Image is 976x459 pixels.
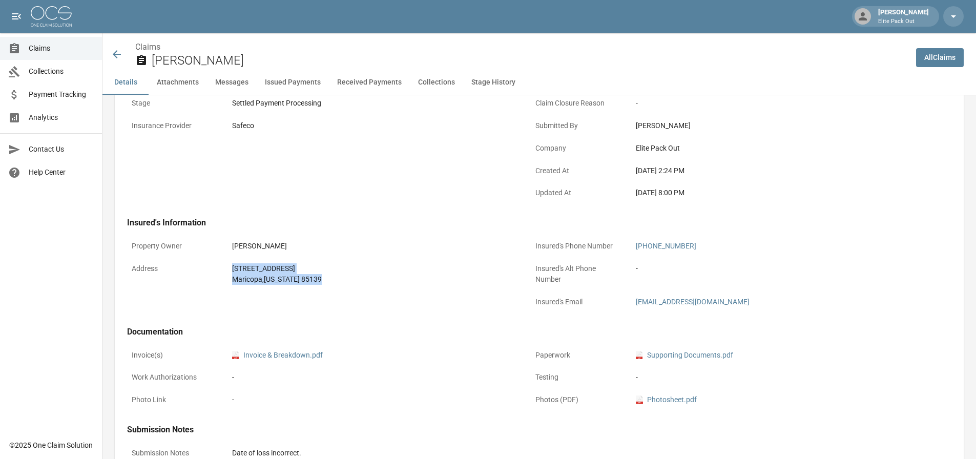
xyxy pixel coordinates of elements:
[636,98,918,109] div: -
[232,263,514,274] div: [STREET_ADDRESS]
[232,372,514,383] div: -
[531,236,623,256] p: Insured's Phone Number
[127,327,922,337] h4: Documentation
[531,292,623,312] p: Insured's Email
[636,372,918,383] div: -
[152,53,908,68] h2: [PERSON_NAME]
[127,345,219,365] p: Invoice(s)
[149,70,207,95] button: Attachments
[102,70,149,95] button: Details
[531,183,623,203] p: Updated At
[207,70,257,95] button: Messages
[127,367,219,387] p: Work Authorizations
[29,167,94,178] span: Help Center
[531,138,623,158] p: Company
[531,367,623,387] p: Testing
[531,390,623,410] p: Photos (PDF)
[232,120,514,131] div: Safeco
[636,263,918,274] div: -
[232,394,514,405] div: -
[232,241,514,252] div: [PERSON_NAME]
[232,448,918,458] div: Date of loss incorrect.
[531,116,623,136] p: Submitted By
[463,70,524,95] button: Stage History
[531,93,623,113] p: Claim Closure Reason
[636,187,918,198] div: [DATE] 8:00 PM
[878,17,929,26] p: Elite Pack Out
[916,48,964,67] a: AllClaims
[531,161,623,181] p: Created At
[29,43,94,54] span: Claims
[127,390,219,410] p: Photo Link
[127,93,219,113] p: Stage
[29,89,94,100] span: Payment Tracking
[127,425,922,435] h4: Submission Notes
[135,41,908,53] nav: breadcrumb
[29,144,94,155] span: Contact Us
[29,66,94,77] span: Collections
[127,218,922,228] h4: Insured's Information
[257,70,329,95] button: Issued Payments
[232,350,323,361] a: pdfInvoice & Breakdown.pdf
[6,6,27,27] button: open drawer
[102,70,976,95] div: anchor tabs
[29,112,94,123] span: Analytics
[232,98,514,109] div: Settled Payment Processing
[636,120,918,131] div: [PERSON_NAME]
[531,345,623,365] p: Paperwork
[135,42,160,52] a: Claims
[531,259,623,289] p: Insured's Alt Phone Number
[636,242,696,250] a: [PHONE_NUMBER]
[410,70,463,95] button: Collections
[9,440,93,450] div: © 2025 One Claim Solution
[636,298,750,306] a: [EMAIL_ADDRESS][DOMAIN_NAME]
[31,6,72,27] img: ocs-logo-white-transparent.png
[636,143,918,154] div: Elite Pack Out
[636,350,733,361] a: pdfSupporting Documents.pdf
[636,394,697,405] a: pdfPhotosheet.pdf
[232,274,514,285] div: Maricopa , [US_STATE] 85139
[127,259,219,279] p: Address
[636,165,918,176] div: [DATE] 2:24 PM
[127,236,219,256] p: Property Owner
[127,116,219,136] p: Insurance Provider
[329,70,410,95] button: Received Payments
[874,7,933,26] div: [PERSON_NAME]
